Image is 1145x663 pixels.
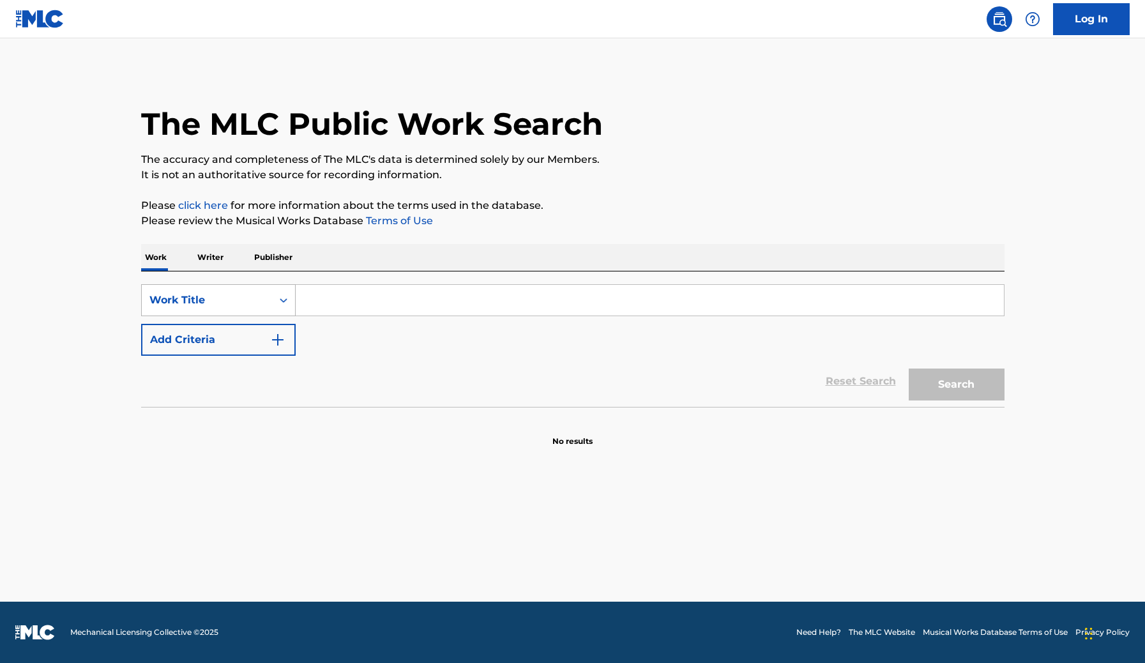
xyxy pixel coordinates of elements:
[363,215,433,227] a: Terms of Use
[193,244,227,271] p: Writer
[1025,11,1040,27] img: help
[796,627,841,638] a: Need Help?
[149,293,264,308] div: Work Title
[270,332,285,347] img: 9d2ae6d4665cec9f34b9.svg
[178,199,228,211] a: click here
[141,284,1005,407] form: Search Form
[141,167,1005,183] p: It is not an authoritative source for recording information.
[15,625,55,640] img: logo
[70,627,218,638] span: Mechanical Licensing Collective © 2025
[1085,614,1093,653] div: Drag
[141,244,171,271] p: Work
[141,105,603,143] h1: The MLC Public Work Search
[987,6,1012,32] a: Public Search
[552,420,593,447] p: No results
[15,10,64,28] img: MLC Logo
[1081,602,1145,663] iframe: Chat Widget
[992,11,1007,27] img: search
[141,213,1005,229] p: Please review the Musical Works Database
[250,244,296,271] p: Publisher
[141,152,1005,167] p: The accuracy and completeness of The MLC's data is determined solely by our Members.
[1053,3,1130,35] a: Log In
[141,324,296,356] button: Add Criteria
[1075,627,1130,638] a: Privacy Policy
[141,198,1005,213] p: Please for more information about the terms used in the database.
[849,627,915,638] a: The MLC Website
[923,627,1068,638] a: Musical Works Database Terms of Use
[1020,6,1045,32] div: Help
